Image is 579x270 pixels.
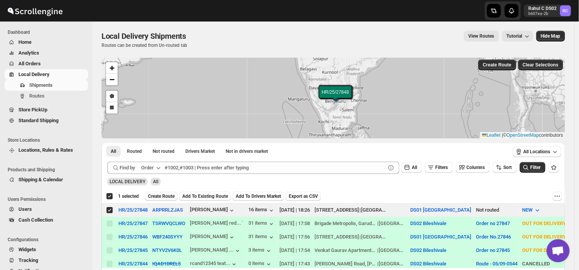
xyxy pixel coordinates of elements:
span: Filters [436,165,448,170]
button: Locations, Rules & Rates [5,145,88,156]
span: Users [18,206,32,212]
span: Store Locations [8,137,88,143]
span: − [110,75,115,84]
img: Marker [329,92,341,101]
div: | [315,260,406,268]
span: Shipping & Calendar [18,177,63,182]
span: 1 selected [118,193,139,199]
button: TSRWVQCLWO [152,220,185,226]
button: Create Route [145,192,178,201]
div: | [315,247,406,254]
span: LOCAL DELIVERY [110,179,145,184]
button: Routes [5,91,88,101]
button: DS02 Bileshivale [411,247,447,253]
a: OpenStreetMap [507,133,539,138]
button: User menu [524,5,572,17]
span: Add To Drivers Market [236,193,281,199]
button: view route [464,31,499,41]
div: 3 items [249,247,273,255]
button: Shipments [5,80,88,91]
span: Dashboard [8,29,88,35]
button: Order [136,162,167,174]
button: 31 items [249,220,275,228]
button: Unrouted [148,146,179,157]
button: DS02 Bileshivale [411,220,447,226]
button: 31 items [249,234,275,241]
button: WBF240SYYY [152,234,183,240]
span: Add To Existing Route [182,193,228,199]
div: [STREET_ADDRESS] [315,233,359,241]
div: [DATE] | 18:26 [280,206,310,214]
button: Analytics [5,48,88,58]
button: More actions [553,192,562,201]
span: Find by [120,164,135,172]
button: IQAD1DREL5 [152,261,181,267]
span: Shipments [29,82,53,88]
span: Store PickUp [18,107,47,113]
span: Tracking [18,257,38,263]
div: Venkat Gaurav Apartments [STREET_ADDRESS] [315,247,377,254]
div: [GEOGRAPHIC_DATA] [379,247,406,254]
div: HR/25/27845 [118,247,148,253]
span: Clear Selections [523,62,559,68]
span: Home [18,39,32,45]
span: Standard Shipping [18,118,58,123]
span: Hide Map [541,33,561,39]
button: Claimable [181,146,220,157]
div: | [315,220,406,227]
span: All Orders [18,61,41,66]
span: Cash Collection [18,217,53,223]
button: [PERSON_NAME] ... [190,247,241,255]
button: DS01 [GEOGRAPHIC_DATA] [411,234,472,240]
button: HR/25/27848 [118,207,148,213]
button: Add To Existing Route [179,192,231,201]
button: [PERSON_NAME] [190,207,236,214]
button: HR/25/27846 [118,234,148,240]
a: Draw a rectangle [106,102,118,114]
span: All [111,148,116,154]
span: All [153,179,158,184]
span: Create Route [148,193,175,199]
span: Tutorial [507,33,522,39]
div: [DATE] | 17:56 [280,233,310,241]
div: HR/25/27844 [118,261,148,267]
button: Columns [456,162,490,173]
div: rcand12345 teat... [190,260,230,266]
button: All Locations [513,146,561,157]
button: 16 items [249,207,275,214]
button: 0 items [249,260,273,268]
button: DS01 [GEOGRAPHIC_DATA] [411,207,472,213]
button: Widgets [5,244,88,255]
button: Tutorial [502,31,533,41]
a: Draw a polygon [106,91,118,102]
span: Not routed [153,148,175,154]
div: Order [141,164,154,172]
span: | [502,133,503,138]
button: NTYV2V6K0L [152,247,182,253]
div: Brigade Metropolis, Garudachar Palya, [GEOGRAPHIC_DATA] [315,220,377,227]
span: NEW [522,207,533,213]
a: Zoom out [106,74,118,85]
img: ScrollEngine [6,1,64,20]
button: Shipping & Calendar [5,174,88,185]
button: Cash Collection [5,215,88,225]
input: #1002,#1003 | Press enter after typing [165,162,386,174]
a: Open chat [547,239,570,262]
img: Marker [331,92,343,101]
div: [DATE] | 17:58 [280,220,310,227]
div: [DATE] | 17:43 [280,260,310,268]
img: Marker [331,94,342,102]
div: CANCELLED [522,260,575,268]
span: Rahul C DS02 [560,5,571,16]
div: [GEOGRAPHIC_DATA] [379,260,406,268]
button: NEW [518,204,546,216]
span: Not in drivers market [226,148,268,154]
button: [PERSON_NAME] [190,234,236,241]
button: Un-claimable [221,146,273,157]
